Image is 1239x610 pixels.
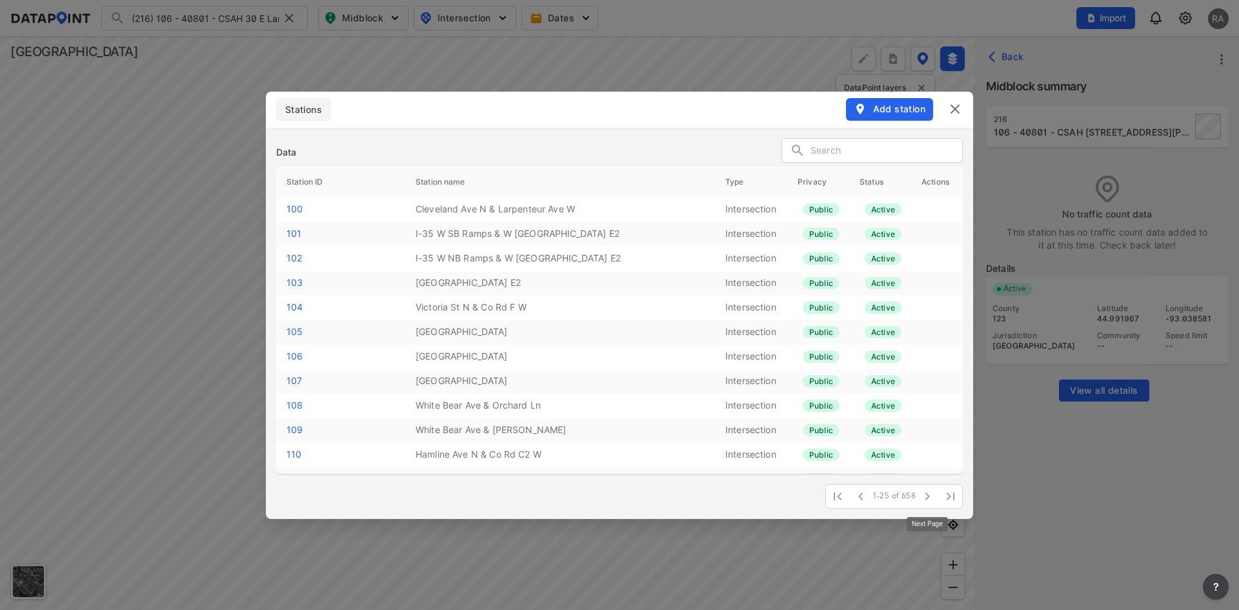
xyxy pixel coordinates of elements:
[276,167,405,198] th: Station ID
[287,326,303,337] a: 105
[803,228,840,240] label: Public
[715,369,787,394] td: Intersection
[803,203,840,216] label: Public
[947,101,963,117] img: close.efbf2170.svg
[287,449,301,460] a: 110
[865,351,902,363] label: active
[803,301,840,314] label: Public
[405,369,715,394] td: [GEOGRAPHIC_DATA]
[811,141,962,161] input: Search
[865,277,902,289] label: active
[715,345,787,369] td: Intersection
[872,491,916,502] span: 1-25 of 658
[715,222,787,247] td: Intersection
[405,271,715,296] td: [GEOGRAPHIC_DATA] E2
[715,167,787,198] th: Type
[276,146,297,159] h3: Data
[803,375,840,387] label: Public
[405,345,715,369] td: [GEOGRAPHIC_DATA]
[865,375,902,387] label: active
[911,167,963,198] th: Actions
[715,418,787,443] td: Intersection
[405,320,715,345] td: [GEOGRAPHIC_DATA]
[865,228,902,240] label: active
[865,424,902,436] label: active
[405,467,715,492] td: 06 - 10837 - CSAH [STREET_ADDRESS] (CO RD B)
[284,103,323,116] span: Stations
[287,375,302,386] a: 107
[405,222,715,247] td: I-35 W SB Ramps & W [GEOGRAPHIC_DATA] E2
[865,252,902,265] label: active
[865,326,902,338] label: active
[787,167,849,198] th: Privacy
[287,301,303,312] a: 104
[715,247,787,271] td: Intersection
[865,301,902,314] label: active
[803,424,840,436] label: Public
[715,296,787,320] td: Intersection
[865,400,902,412] label: active
[803,326,840,338] label: Public
[715,271,787,296] td: Intersection
[849,167,911,198] th: Status
[715,467,787,492] td: Midblock
[803,400,840,412] label: Public
[287,277,303,288] a: 103
[287,400,303,411] a: 108
[287,203,303,214] a: 100
[287,351,303,361] a: 106
[803,277,840,289] label: Public
[803,252,840,265] label: Public
[865,203,902,216] label: active
[865,449,902,461] label: active
[939,485,962,508] span: Last Page
[405,167,715,198] th: Station name
[826,485,849,508] span: First Page
[405,296,715,320] td: Victoria St N & Co Rd F W
[1203,574,1229,600] button: more
[1211,579,1221,595] span: ?
[803,449,840,461] label: Public
[287,252,302,263] a: 102
[405,198,715,222] td: Cleveland Ave N & Larpenteur Ave W
[405,394,715,418] td: White Bear Ave & Orchard Ln
[287,228,301,239] a: 101
[846,98,933,120] button: Add station
[803,351,840,363] label: Public
[715,320,787,345] td: Intersection
[854,103,925,116] span: Add station
[715,394,787,418] td: Intersection
[405,247,715,271] td: I-35 W NB Ramps & W [GEOGRAPHIC_DATA] E2
[405,418,715,443] td: White Bear Ave & [PERSON_NAME]
[276,98,331,121] div: full width tabs example
[715,198,787,222] td: Intersection
[715,443,787,467] td: Intersection
[405,443,715,467] td: Hamline Ave N & Co Rd C2 W
[287,424,303,435] a: 109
